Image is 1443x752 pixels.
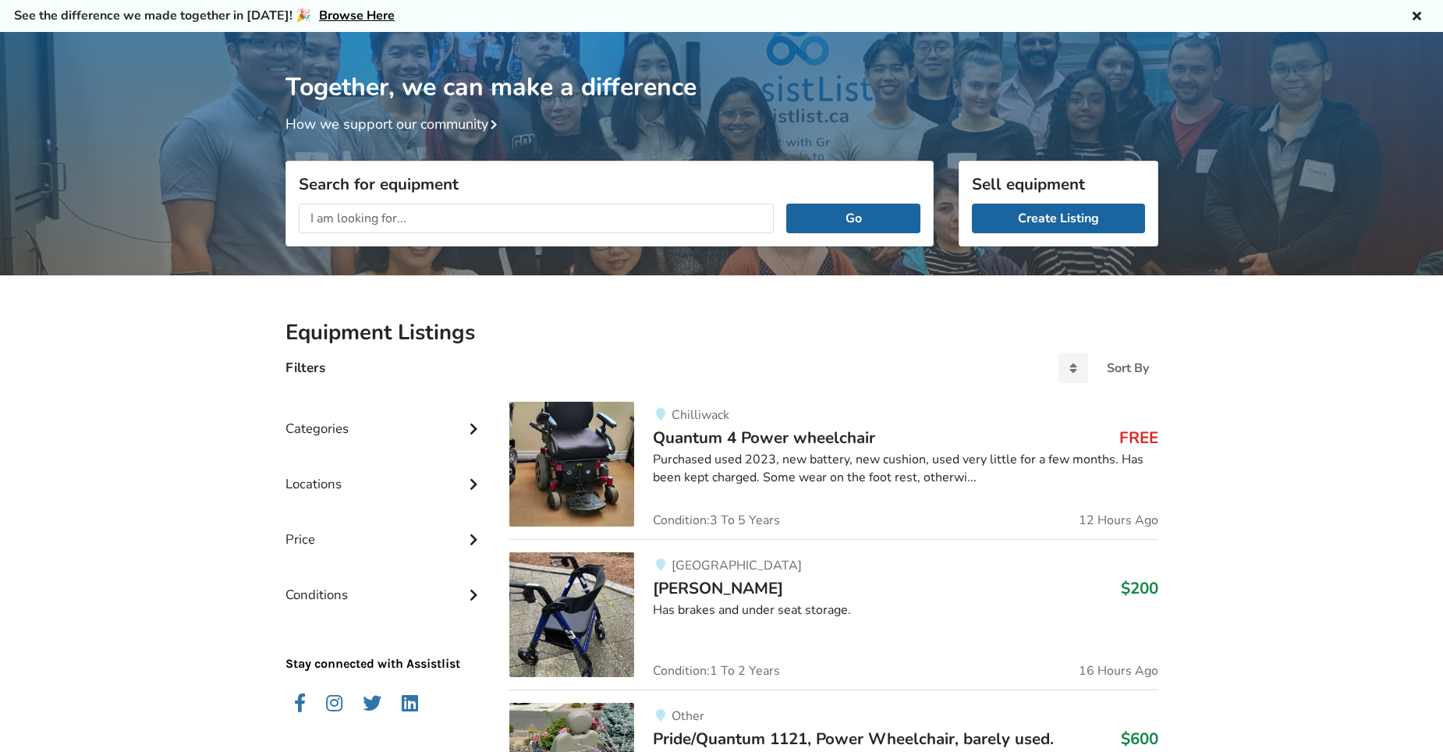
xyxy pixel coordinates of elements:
[1121,578,1158,598] h3: $200
[1079,665,1158,677] span: 16 Hours Ago
[509,539,1158,690] a: mobility-walker[GEOGRAPHIC_DATA][PERSON_NAME]$200Has brakes and under seat storage.Condition:1 To...
[672,708,704,725] span: Other
[672,406,729,424] span: Chilliwack
[319,7,395,24] a: Browse Here
[1119,427,1158,448] h3: FREE
[653,601,1158,619] div: Has brakes and under seat storage.
[299,174,920,194] h3: Search for equipment
[285,500,485,555] div: Price
[285,555,485,611] div: Conditions
[786,204,920,233] button: Go
[285,319,1158,346] h2: Equipment Listings
[285,32,1158,103] h1: Together, we can make a difference
[14,8,395,24] h5: See the difference we made together in [DATE]! 🎉
[285,389,485,445] div: Categories
[653,728,1054,750] span: Pride/Quantum 1121, Power Wheelchair, barely used.
[1079,514,1158,527] span: 12 Hours Ago
[972,204,1145,233] a: Create Listing
[509,402,634,527] img: mobility-quantum 4 power wheelchair
[1107,362,1149,374] div: Sort By
[285,445,485,500] div: Locations
[972,174,1145,194] h3: Sell equipment
[672,557,802,574] span: [GEOGRAPHIC_DATA]
[653,451,1158,487] div: Purchased used 2023, new battery, new cushion, used very little for a few months. Has been kept c...
[285,115,504,133] a: How we support our community
[653,577,783,599] span: [PERSON_NAME]
[653,514,780,527] span: Condition: 3 To 5 Years
[1121,729,1158,749] h3: $600
[653,665,780,677] span: Condition: 1 To 2 Years
[299,204,775,233] input: I am looking for...
[653,427,875,449] span: Quantum 4 Power wheelchair
[509,552,634,677] img: mobility-walker
[509,402,1158,539] a: mobility-quantum 4 power wheelchairChilliwackQuantum 4 Power wheelchairFREEPurchased used 2023, n...
[285,612,485,673] p: Stay connected with Assistlist
[285,359,325,377] h4: Filters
